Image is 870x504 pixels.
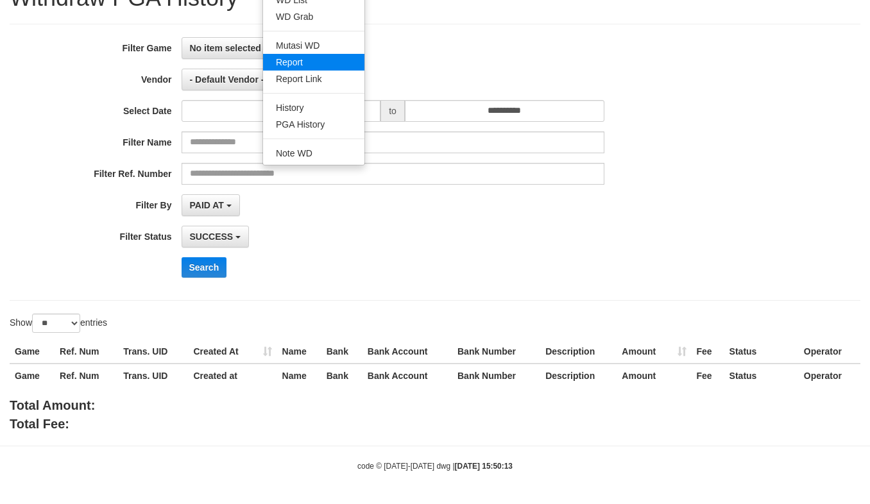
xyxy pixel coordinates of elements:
[10,417,69,431] b: Total Fee:
[182,257,227,278] button: Search
[10,364,55,387] th: Game
[55,340,118,364] th: Ref. Num
[263,71,364,87] a: Report Link
[188,340,277,364] th: Created At
[455,462,513,471] strong: [DATE] 15:50:13
[380,100,405,122] span: to
[617,364,691,387] th: Amount
[799,364,860,387] th: Operator
[692,340,724,364] th: Fee
[188,364,277,387] th: Created at
[182,226,250,248] button: SUCCESS
[263,145,364,162] a: Note WD
[277,364,321,387] th: Name
[182,69,280,90] button: - Default Vendor -
[55,364,118,387] th: Ref. Num
[118,340,188,364] th: Trans. UID
[799,340,860,364] th: Operator
[263,8,364,25] a: WD Grab
[190,74,264,85] span: - Default Vendor -
[452,340,540,364] th: Bank Number
[540,340,617,364] th: Description
[190,43,261,53] span: No item selected
[357,462,513,471] small: code © [DATE]-[DATE] dwg |
[617,340,691,364] th: Amount
[182,37,277,59] button: No item selected
[362,340,452,364] th: Bank Account
[118,364,188,387] th: Trans. UID
[321,364,362,387] th: Bank
[190,200,224,210] span: PAID AT
[263,54,364,71] a: Report
[263,116,364,133] a: PGA History
[452,364,540,387] th: Bank Number
[692,364,724,387] th: Fee
[182,194,240,216] button: PAID AT
[724,340,799,364] th: Status
[321,340,362,364] th: Bank
[263,37,364,54] a: Mutasi WD
[190,231,234,242] span: SUCCESS
[724,364,799,387] th: Status
[10,314,107,333] label: Show entries
[10,340,55,364] th: Game
[277,340,321,364] th: Name
[540,364,617,387] th: Description
[362,364,452,387] th: Bank Account
[10,398,95,412] b: Total Amount:
[263,99,364,116] a: History
[32,314,80,333] select: Showentries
